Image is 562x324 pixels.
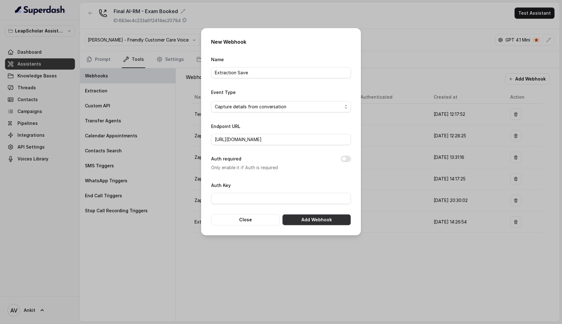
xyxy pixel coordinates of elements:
[215,103,342,110] span: Capture details from conversation
[211,183,231,188] label: Auth Key
[211,101,351,112] button: Capture details from conversation
[211,155,241,163] label: Auth required
[211,214,280,225] button: Close
[211,124,240,129] label: Endpoint URL
[282,214,351,225] button: Add Webhook
[211,164,331,171] p: Only enable it if Auth is required
[211,90,236,95] label: Event Type
[211,57,224,62] label: Name
[211,38,351,46] h2: New Webhook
